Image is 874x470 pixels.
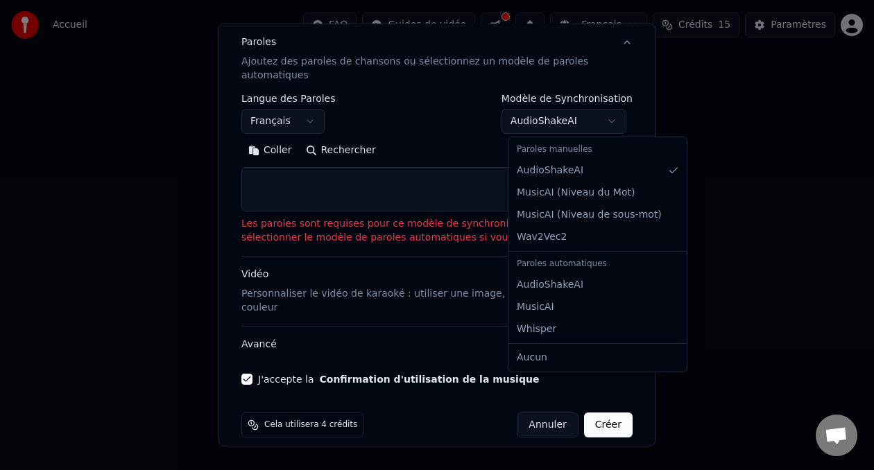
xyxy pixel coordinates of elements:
[517,164,583,177] span: AudioShakeAI
[517,322,556,336] span: Whisper
[517,278,583,292] span: AudioShakeAI
[511,254,684,274] div: Paroles automatiques
[517,186,635,200] span: MusicAI ( Niveau du Mot )
[517,230,567,244] span: Wav2Vec2
[511,140,684,159] div: Paroles manuelles
[517,208,662,222] span: MusicAI ( Niveau de sous-mot )
[517,351,547,365] span: Aucun
[517,300,554,314] span: MusicAI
